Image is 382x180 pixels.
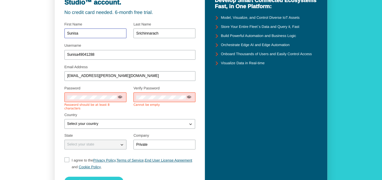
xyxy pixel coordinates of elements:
[221,34,296,38] unity-typography: Build Powerful Automation and Business Logic
[64,10,195,15] unity-typography: No credit card needed. 6-month free trial.
[93,158,115,162] a: Privacy Policy
[221,52,312,56] unity-typography: Onboard Thousands of Users and Easily Control Access
[145,158,192,162] a: End User License Agreement
[116,158,143,162] a: Terms of Service
[64,43,81,48] label: Username
[64,65,88,69] label: Email Address
[221,43,290,47] unity-typography: Orchestrate Edge AI and Edge Automation
[221,25,299,29] unity-typography: Store Your Entire Fleet`s Data and Query it, Fast
[64,86,81,90] label: Password
[221,16,300,20] unity-typography: Model, Visualize, and Control Diverse IoT Assets
[64,103,126,111] div: Password should be at least 8 characters
[133,86,160,90] label: Verify Password
[79,165,101,169] a: Cookie Policy
[133,103,195,107] div: Cannot be empty
[72,165,78,169] span: and
[221,61,265,65] unity-typography: Visualize Data in Real-time
[72,158,192,169] span: I agree to the , , ,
